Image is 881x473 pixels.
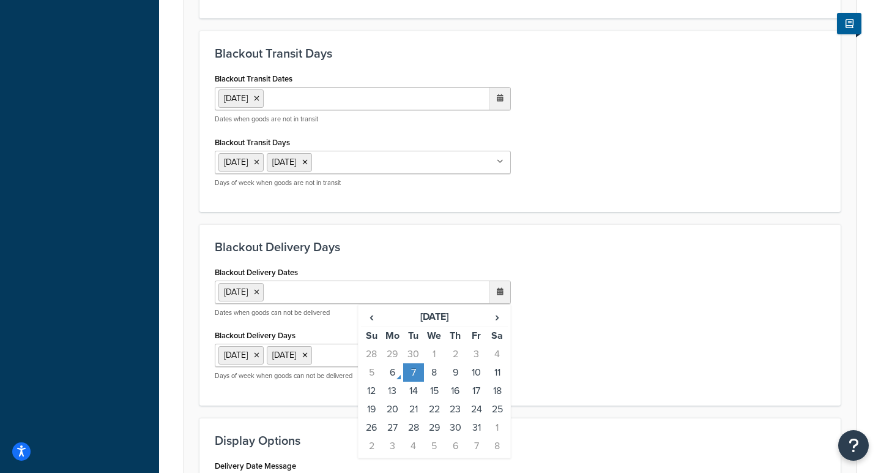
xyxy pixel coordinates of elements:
td: 23 [445,400,466,418]
td: 14 [403,382,424,400]
td: 16 [445,382,466,400]
p: Dates when goods can not be delivered [215,308,511,317]
label: Delivery Date Message [215,461,296,471]
td: 31 [466,418,486,437]
td: 1 [424,345,445,363]
th: Mo [382,326,403,345]
td: 24 [466,400,486,418]
td: 17 [466,382,486,400]
td: 5 [424,437,445,455]
td: 10 [466,363,486,382]
span: [DATE] [272,349,296,361]
th: Sa [487,326,508,345]
span: [DATE] [224,156,248,168]
td: 18 [487,382,508,400]
label: Blackout Delivery Dates [215,268,298,277]
td: 8 [487,437,508,455]
td: 27 [382,418,403,437]
button: Open Resource Center [838,430,869,461]
label: Blackout Transit Dates [215,74,292,83]
td: 4 [403,437,424,455]
th: Su [361,326,382,345]
label: Blackout Transit Days [215,138,290,147]
th: Tu [403,326,424,345]
td: 15 [424,382,445,400]
td: 29 [424,418,445,437]
th: [DATE] [382,308,486,327]
td: 1 [487,418,508,437]
td: 26 [361,418,382,437]
td: 2 [445,345,466,363]
td: 21 [403,400,424,418]
th: We [424,326,445,345]
td: 4 [487,345,508,363]
td: 25 [487,400,508,418]
p: Days of week when goods are not in transit [215,178,511,187]
h3: Display Options [215,434,825,447]
th: Fr [466,326,486,345]
td: 3 [466,345,486,363]
td: 29 [382,345,403,363]
td: 19 [361,400,382,418]
p: Days of week when goods can not be delivered [215,371,511,380]
td: 5 [361,363,382,382]
td: 20 [382,400,403,418]
span: [DATE] [272,156,296,168]
li: [DATE] [218,89,264,108]
td: 11 [487,363,508,382]
td: 8 [424,363,445,382]
td: 13 [382,382,403,400]
td: 6 [382,363,403,382]
td: 12 [361,382,382,400]
td: 3 [382,437,403,455]
th: Th [445,326,466,345]
span: ‹ [362,308,381,325]
label: Blackout Delivery Days [215,331,296,340]
td: 9 [445,363,466,382]
td: 7 [403,363,424,382]
h3: Blackout Transit Days [215,47,825,60]
li: [DATE] [218,283,264,301]
td: 28 [403,418,424,437]
p: Dates when goods are not in transit [215,115,511,124]
td: 28 [361,345,382,363]
td: 6 [445,437,466,455]
td: 7 [466,437,486,455]
h3: Blackout Delivery Days [215,240,825,254]
button: Show Help Docs [837,13,861,34]
td: 22 [424,400,445,418]
td: 30 [403,345,424,363]
td: 2 [361,437,382,455]
span: › [488,308,507,325]
span: [DATE] [224,349,248,361]
td: 30 [445,418,466,437]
